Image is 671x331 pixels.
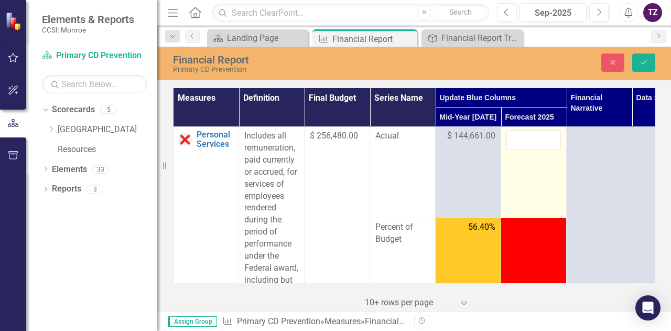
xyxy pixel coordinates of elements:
[434,5,486,20] button: Search
[58,144,157,156] a: Resources
[173,66,436,73] div: Primary CD Prevention
[86,185,103,194] div: 3
[197,130,233,148] a: Personal Services
[468,221,495,233] span: 56.40%
[168,316,217,327] span: Assign Group
[375,221,430,245] span: Percent of Budget
[520,3,587,22] button: Sep-2025
[447,130,495,142] span: $ 144,661.00
[42,75,147,93] input: Search Below...
[643,3,662,22] button: TZ
[5,12,24,30] img: ClearPoint Strategy
[324,316,361,326] a: Measures
[52,164,87,176] a: Elements
[58,124,157,136] a: [GEOGRAPHIC_DATA]
[635,295,661,321] div: Open Intercom Messenger
[424,31,520,45] a: Financial Report Tracker
[244,130,299,322] div: Includes all remuneration, paid currently or accrued, for services of employees rendered during t...
[523,7,583,19] div: Sep-2025
[42,26,134,34] small: CCSI: Monroe
[332,33,415,46] div: Financial Report
[52,183,81,195] a: Reports
[222,316,406,328] div: » »
[441,31,520,45] div: Financial Report Tracker
[42,13,134,26] span: Elements & Reports
[52,104,95,116] a: Scorecards
[310,131,358,141] span: $ 256,480.00
[92,165,109,174] div: 33
[42,50,147,62] a: Primary CD Prevention
[212,4,489,22] input: Search ClearPoint...
[173,54,436,66] div: Financial Report
[237,316,320,326] a: Primary CD Prevention
[179,133,191,146] img: Data Error
[210,31,306,45] a: Landing Page
[100,105,117,114] div: 5
[365,316,425,326] div: Financial Report
[227,31,306,45] div: Landing Page
[449,8,472,16] span: Search
[375,130,430,142] span: Actual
